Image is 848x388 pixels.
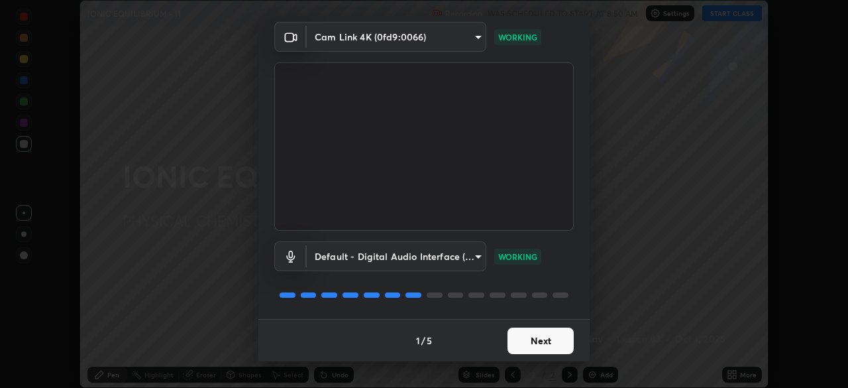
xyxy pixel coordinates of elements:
h4: 1 [416,334,420,348]
p: WORKING [498,251,537,263]
p: WORKING [498,31,537,43]
div: Cam Link 4K (0fd9:0066) [307,22,486,52]
div: Cam Link 4K (0fd9:0066) [307,241,486,271]
h4: 5 [427,334,432,348]
button: Next [507,328,574,354]
h4: / [421,334,425,348]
